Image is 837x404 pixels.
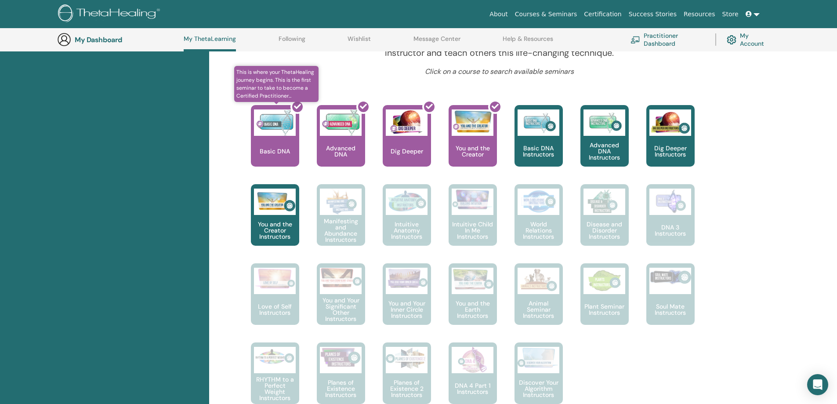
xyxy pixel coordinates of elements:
[279,35,305,49] a: Following
[320,347,362,368] img: Planes of Existence Instructors
[449,145,497,157] p: You and the Creator
[184,35,236,51] a: My ThetaLearning
[719,6,742,22] a: Store
[515,263,563,342] a: Animal Seminar Instructors Animal Seminar Instructors
[518,109,559,136] img: Basic DNA Instructors
[807,374,828,395] div: Open Intercom Messenger
[251,263,299,342] a: Love of Self Instructors Love of Self Instructors
[386,189,428,215] img: Intuitive Anatomy Instructors
[580,263,629,342] a: Plant Seminar Instructors Plant Seminar Instructors
[503,35,553,49] a: Help & Resources
[630,36,640,43] img: chalkboard-teacher.svg
[383,105,431,184] a: Dig Deeper Dig Deeper
[649,268,691,286] img: Soul Mate Instructors
[452,109,493,134] img: You and the Creator
[518,347,559,368] img: Discover Your Algorithm Instructors
[383,184,431,263] a: Intuitive Anatomy Instructors Intuitive Anatomy Instructors
[452,268,493,291] img: You and the Earth Instructors
[511,6,581,22] a: Courses & Seminars
[625,6,680,22] a: Success Stories
[251,376,299,401] p: RHYTHM to a Perfect Weight Instructors
[680,6,719,22] a: Resources
[646,145,695,157] p: Dig Deeper Instructors
[515,184,563,263] a: World Relations Instructors World Relations Instructors
[317,184,365,263] a: Manifesting and Abundance Instructors Manifesting and Abundance Instructors
[234,66,319,102] span: This is where your ThetaHealing journey begins. This is the first seminar to take to become a Cer...
[646,303,695,316] p: Soul Mate Instructors
[254,347,296,368] img: RHYTHM to a Perfect Weight Instructors
[449,263,497,342] a: You and the Earth Instructors You and the Earth Instructors
[383,263,431,342] a: You and Your Inner Circle Instructors You and Your Inner Circle Instructors
[254,268,296,289] img: Love of Self Instructors
[317,297,365,322] p: You and Your Significant Other Instructors
[317,263,365,342] a: You and Your Significant Other Instructors You and Your Significant Other Instructors
[290,66,709,77] p: Click on a course to search available seminars
[515,105,563,184] a: Basic DNA Instructors Basic DNA Instructors
[383,379,431,398] p: Planes of Existence 2 Instructors
[449,105,497,184] a: You and the Creator You and the Creator
[649,109,691,136] img: Dig Deeper Instructors
[251,105,299,184] a: This is where your ThetaHealing journey begins. This is the first seminar to take to become a Cer...
[383,221,431,240] p: Intuitive Anatomy Instructors
[580,6,625,22] a: Certification
[251,221,299,240] p: You and the Creator Instructors
[452,189,493,210] img: Intuitive Child In Me Instructors
[251,184,299,263] a: You and the Creator Instructors You and the Creator Instructors
[583,268,625,294] img: Plant Seminar Instructors
[580,184,629,263] a: Disease and Disorder Instructors Disease and Disorder Instructors
[254,189,296,215] img: You and the Creator Instructors
[449,300,497,319] p: You and the Earth Instructors
[58,4,163,24] img: logo.png
[515,221,563,240] p: World Relations Instructors
[413,35,460,49] a: Message Center
[630,30,705,49] a: Practitioner Dashboard
[580,221,629,240] p: Disease and Disorder Instructors
[386,347,428,370] img: Planes of Existence 2 Instructors
[583,109,625,136] img: Advanced DNA Instructors
[320,189,362,215] img: Manifesting and Abundance Instructors
[317,105,365,184] a: Advanced DNA Advanced DNA
[649,189,691,215] img: DNA 3 Instructors
[386,109,428,136] img: Dig Deeper
[386,268,428,289] img: You and Your Inner Circle Instructors
[580,142,629,160] p: Advanced DNA Instructors
[317,145,365,157] p: Advanced DNA
[75,36,163,44] h3: My Dashboard
[383,300,431,319] p: You and Your Inner Circle Instructors
[580,303,629,316] p: Plant Seminar Instructors
[515,145,563,157] p: Basic DNA Instructors
[518,268,559,294] img: Animal Seminar Instructors
[251,303,299,316] p: Love of Self Instructors
[387,148,427,154] p: Dig Deeper
[515,379,563,398] p: Discover Your Algorithm Instructors
[254,109,296,136] img: Basic DNA
[727,33,736,47] img: cog.svg
[646,105,695,184] a: Dig Deeper Instructors Dig Deeper Instructors
[646,224,695,237] p: DNA 3 Instructors
[452,347,493,373] img: DNA 4 Part 1 Instructors
[449,382,497,395] p: DNA 4 Part 1 Instructors
[515,300,563,319] p: Animal Seminar Instructors
[57,33,71,47] img: generic-user-icon.jpg
[646,263,695,342] a: Soul Mate Instructors Soul Mate Instructors
[646,184,695,263] a: DNA 3 Instructors DNA 3 Instructors
[449,184,497,263] a: Intuitive Child In Me Instructors Intuitive Child In Me Instructors
[580,105,629,184] a: Advanced DNA Instructors Advanced DNA Instructors
[727,30,771,49] a: My Account
[583,189,625,215] img: Disease and Disorder Instructors
[486,6,511,22] a: About
[320,109,362,136] img: Advanced DNA
[317,218,365,243] p: Manifesting and Abundance Instructors
[320,268,362,288] img: You and Your Significant Other Instructors
[449,221,497,240] p: Intuitive Child In Me Instructors
[518,189,559,215] img: World Relations Instructors
[348,35,371,49] a: Wishlist
[317,379,365,398] p: Planes of Existence Instructors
